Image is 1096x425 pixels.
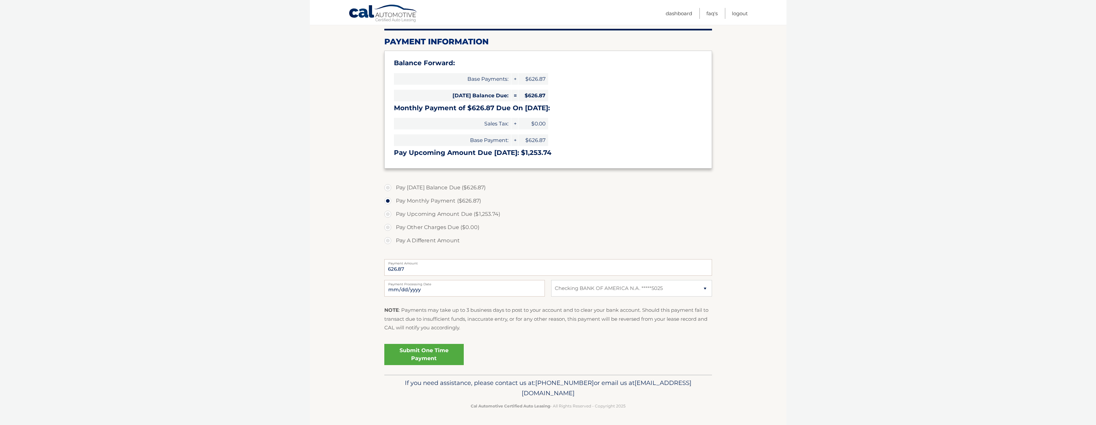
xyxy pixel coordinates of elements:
[518,73,548,85] span: $626.87
[384,280,545,285] label: Payment Processing Date
[535,379,594,387] span: [PHONE_NUMBER]
[384,280,545,297] input: Payment Date
[518,118,548,129] span: $0.00
[394,149,702,157] h3: Pay Upcoming Amount Due [DATE]: $1,253.74
[384,259,712,264] label: Payment Amount
[732,8,748,19] a: Logout
[384,208,712,221] label: Pay Upcoming Amount Due ($1,253.74)
[394,90,511,101] span: [DATE] Balance Due:
[384,307,399,313] strong: NOTE
[389,378,708,399] p: If you need assistance, please contact us at: or email us at
[384,37,712,47] h2: Payment Information
[471,403,550,408] strong: Cal Automotive Certified Auto Leasing
[384,344,464,365] a: Submit One Time Payment
[394,118,511,129] span: Sales Tax:
[384,181,712,194] label: Pay [DATE] Balance Due ($626.87)
[384,221,712,234] label: Pay Other Charges Due ($0.00)
[394,134,511,146] span: Base Payment:
[394,104,702,112] h3: Monthly Payment of $626.87 Due On [DATE]:
[511,90,518,101] span: =
[384,259,712,276] input: Payment Amount
[389,402,708,409] p: - All Rights Reserved - Copyright 2025
[666,8,692,19] a: Dashboard
[706,8,718,19] a: FAQ's
[518,90,548,101] span: $626.87
[394,59,702,67] h3: Balance Forward:
[511,134,518,146] span: +
[384,234,712,247] label: Pay A Different Amount
[511,118,518,129] span: +
[384,306,712,332] p: : Payments may take up to 3 business days to post to your account and to clear your bank account....
[349,4,418,24] a: Cal Automotive
[518,134,548,146] span: $626.87
[394,73,511,85] span: Base Payments:
[384,194,712,208] label: Pay Monthly Payment ($626.87)
[511,73,518,85] span: +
